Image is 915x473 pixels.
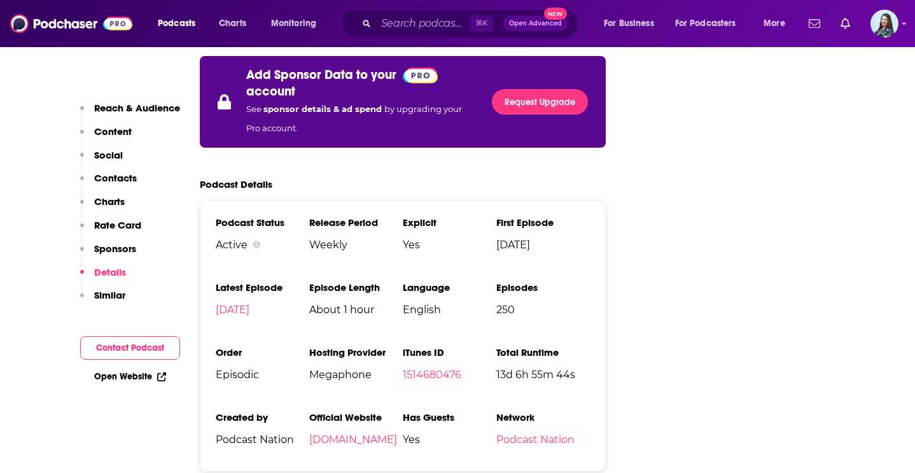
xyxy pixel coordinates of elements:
span: Yes [403,434,496,446]
span: Megaphone [309,369,403,381]
p: Content [94,125,132,138]
h3: Order [216,346,309,358]
span: Podcast Nation [216,434,309,446]
h3: Episodes [496,281,590,293]
p: Details [94,266,126,278]
h3: Episode Length [309,281,403,293]
div: Active [216,239,309,251]
h3: Explicit [403,216,496,229]
span: About 1 hour [309,304,403,316]
h3: Hosting Provider [309,346,403,358]
a: Show notifications dropdown [835,13,855,34]
div: Search podcasts, credits, & more... [353,9,590,38]
button: Reach & Audience [80,102,180,125]
span: ⌘ K [470,15,493,32]
button: open menu [262,13,333,34]
h3: Latest Episode [216,281,309,293]
p: Sponsors [94,243,136,255]
button: Details [80,266,126,290]
p: Similar [94,289,125,301]
h3: iTunes ID [403,346,496,358]
img: User Profile [870,10,898,38]
a: [DOMAIN_NAME] [309,434,397,446]
h3: Created by [216,411,309,423]
h3: Has Guests [403,411,496,423]
button: open menu [595,13,670,34]
button: Open AdvancedNew [503,16,568,31]
h3: Language [403,281,496,293]
input: Search podcasts, credits, & more... [376,13,470,34]
span: Weekly [309,239,403,251]
a: Show notifications dropdown [804,13,825,34]
span: Monitoring [271,15,316,32]
button: Rate Card [80,219,141,243]
p: Rate Card [94,219,141,231]
button: Similar [80,289,125,313]
span: 250 [496,304,590,316]
span: English [403,304,496,316]
h3: Podcast Status [216,216,309,229]
button: Charts [80,195,125,219]
p: Reach & Audience [94,102,180,114]
span: For Podcasters [675,15,736,32]
span: More [764,15,785,32]
span: Open Advanced [509,20,562,27]
span: [DATE] [496,239,590,251]
a: Request Upgrade [492,89,588,115]
button: Contacts [80,172,137,195]
img: Podchaser Pro [403,67,438,83]
span: Charts [219,15,246,32]
p: Add Sponsor Data to your [246,67,396,83]
button: Social [80,149,123,173]
p: account [246,83,295,99]
span: For Business [604,15,654,32]
button: Contact Podcast [80,336,180,360]
span: 13d 6h 55m 44s [496,369,590,381]
span: Logged in as brookefortierpr [870,10,898,38]
p: Charts [94,195,125,208]
span: Podcasts [158,15,195,32]
h3: Total Runtime [496,346,590,358]
span: Yes [403,239,496,251]
a: Open Website [94,371,166,382]
button: Content [80,125,132,149]
span: Episodic [216,369,309,381]
button: Sponsors [80,243,136,266]
button: Show profile menu [870,10,898,38]
a: Charts [211,13,254,34]
h3: Network [496,411,590,423]
a: Pro website [403,66,438,83]
p: See by upgrading your Pro account. [246,99,477,138]
p: Social [94,149,123,161]
span: New [544,8,567,20]
span: sponsor details & ad spend [263,104,384,114]
a: Podcast Nation [496,434,575,446]
h3: Release Period [309,216,403,229]
h3: First Episode [496,216,590,229]
h2: Podcast Details [200,178,272,190]
button: open menu [667,13,755,34]
a: [DATE] [216,304,249,316]
button: open menu [755,13,801,34]
a: 1514680476 [403,369,461,381]
img: Podchaser - Follow, Share and Rate Podcasts [10,11,132,36]
button: open menu [149,13,212,34]
h3: Official Website [309,411,403,423]
p: Contacts [94,172,137,184]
